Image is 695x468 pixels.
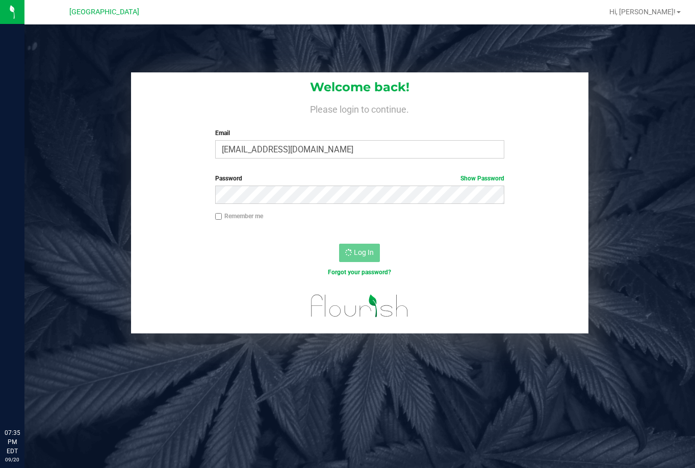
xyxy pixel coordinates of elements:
[69,8,139,16] span: [GEOGRAPHIC_DATA]
[302,288,417,324] img: flourish_logo.svg
[328,269,391,276] a: Forgot your password?
[609,8,676,16] span: Hi, [PERSON_NAME]!
[5,456,20,463] p: 09/20
[215,212,263,221] label: Remember me
[131,102,588,114] h4: Please login to continue.
[5,428,20,456] p: 07:35 PM EDT
[215,175,242,182] span: Password
[460,175,504,182] a: Show Password
[354,248,374,256] span: Log In
[215,128,505,138] label: Email
[131,81,588,94] h1: Welcome back!
[215,213,222,220] input: Remember me
[339,244,380,262] button: Log In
